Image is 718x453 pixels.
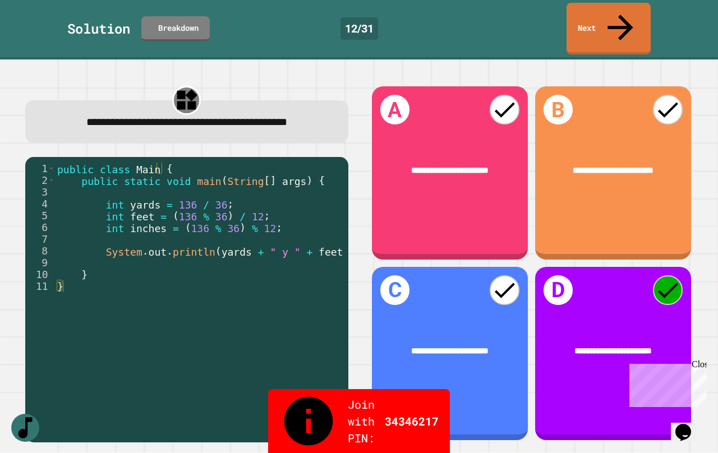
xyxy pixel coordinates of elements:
[25,163,55,174] div: 1
[48,163,54,174] span: Toggle code folding, rows 1 through 11
[25,269,55,280] div: 10
[380,95,409,124] h1: A
[671,408,707,442] iframe: chat widget
[25,221,55,233] div: 6
[380,275,409,304] h1: C
[67,19,130,39] div: Solution
[25,210,55,221] div: 5
[340,17,378,40] div: 12 / 31
[4,4,77,71] div: Chat with us now!Close
[25,198,55,210] div: 4
[25,186,55,198] div: 3
[25,233,55,245] div: 7
[25,245,55,257] div: 8
[625,359,707,407] iframe: chat widget
[544,275,573,304] h1: D
[567,3,651,54] a: Next
[268,389,450,453] div: Join with PIN:
[25,280,55,292] div: 11
[25,257,55,269] div: 9
[385,413,439,429] span: 34346217
[141,16,210,41] a: Breakdown
[544,95,573,124] h1: B
[48,174,54,186] span: Toggle code folding, rows 2 through 10
[25,174,55,186] div: 2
